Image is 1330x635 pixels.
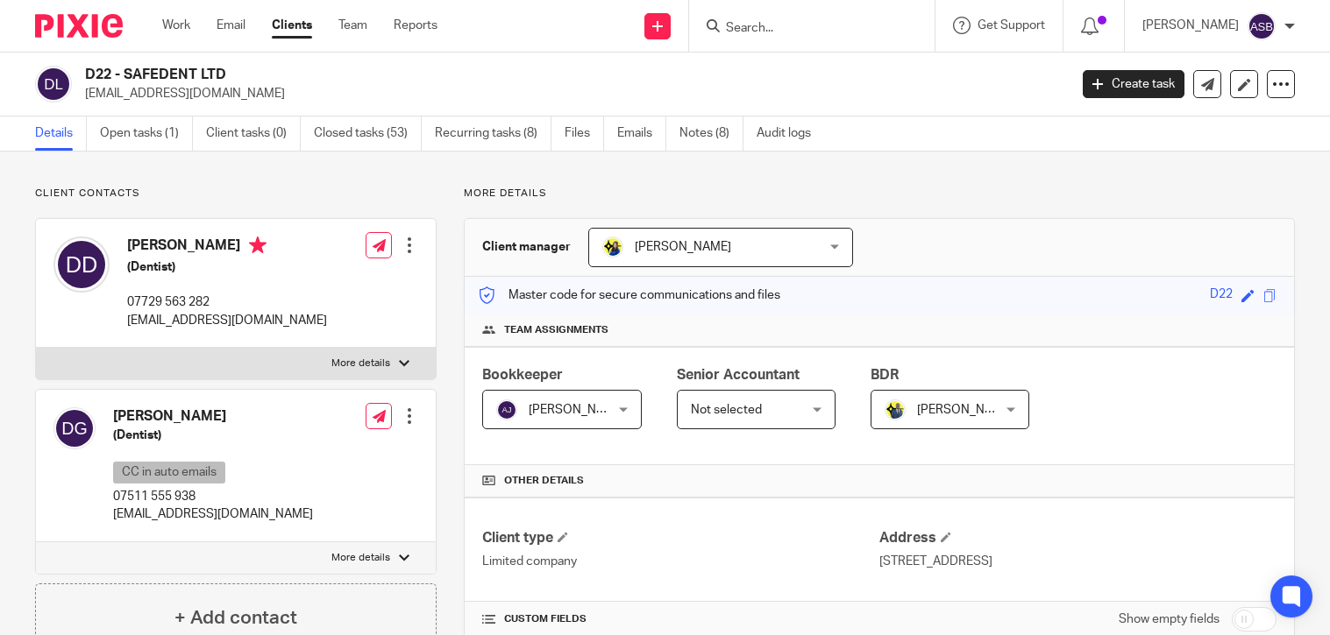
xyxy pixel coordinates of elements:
img: svg%3E [1248,12,1276,40]
h3: Client manager [482,238,571,256]
p: CC in auto emails [113,462,225,483]
p: Client contacts [35,187,437,201]
p: [EMAIL_ADDRESS][DOMAIN_NAME] [127,312,327,329]
img: svg%3E [35,66,72,102]
p: 07511 555 938 [113,488,313,505]
a: Closed tasks (53) [314,116,422,151]
a: Client tasks (0) [206,116,301,151]
img: svg%3E [496,399,517,420]
label: Show empty fields [1119,610,1220,628]
span: BDR [871,368,899,382]
p: [EMAIL_ADDRESS][DOMAIN_NAME] [113,505,313,523]
p: [EMAIL_ADDRESS][DOMAIN_NAME] [85,85,1056,102]
a: Details [35,116,87,151]
i: Primary [249,236,267,254]
p: [PERSON_NAME] [1142,17,1239,34]
a: Emails [617,116,666,151]
img: svg%3E [53,236,110,293]
p: Limited company [482,553,879,570]
h4: Address [879,529,1277,547]
a: Files [565,116,604,151]
a: Reports [394,17,437,34]
span: [PERSON_NAME] [917,404,1014,416]
a: Recurring tasks (8) [435,116,551,151]
a: Work [162,17,190,34]
a: Clients [272,17,312,34]
h4: Client type [482,529,879,547]
p: 07729 563 282 [127,293,327,311]
a: Email [217,17,245,34]
p: Master code for secure communications and files [478,286,780,304]
span: Senior Accountant [677,368,800,382]
h4: [PERSON_NAME] [113,407,313,426]
a: Audit logs [757,116,824,151]
p: More details [464,187,1295,201]
span: [PERSON_NAME] [529,404,625,416]
a: Create task [1083,70,1184,98]
span: [PERSON_NAME] [635,241,731,253]
span: Other details [504,474,584,488]
h5: (Dentist) [113,427,313,444]
input: Search [724,21,882,37]
h2: D22 - SAFEDENT LTD [85,66,862,84]
img: svg%3E [53,407,96,449]
h4: [PERSON_NAME] [127,236,327,258]
h5: (Dentist) [127,258,327,276]
a: Open tasks (1) [100,116,193,151]
img: Bobo-Starbridge%201.jpg [602,236,623,258]
span: Team assignments [504,323,608,337]
h4: + Add contact [174,604,297,631]
div: D22 [1210,286,1233,306]
p: [STREET_ADDRESS] [879,553,1277,570]
img: Dennis-Starbridge.jpg [885,399,906,420]
p: More details [331,356,390,370]
a: Notes (8) [679,116,743,151]
span: Get Support [978,19,1045,32]
a: Team [338,17,367,34]
span: Bookkeeper [482,368,563,382]
h4: CUSTOM FIELDS [482,612,879,626]
img: Pixie [35,14,123,38]
p: More details [331,551,390,565]
span: Not selected [691,404,762,416]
